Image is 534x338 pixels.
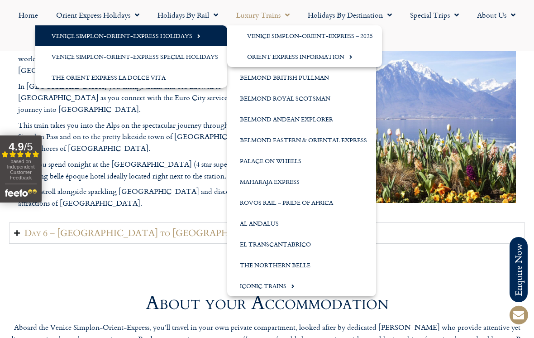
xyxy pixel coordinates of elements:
[227,130,376,150] a: Belmond Eastern & Oriental Express
[35,46,227,67] a: Venice Simplon-Orient-Express Special Holidays
[18,159,262,182] p: Here you spend tonight at the [GEOGRAPHIC_DATA] (4 star superior), a charming belle époque hotel ...
[5,5,529,46] nav: Menu
[299,5,401,25] a: Holidays by Destination
[227,171,376,192] a: Maharaja Express
[227,213,376,234] a: Al Andalus
[227,88,376,109] a: Belmond Royal Scotsman
[227,25,382,46] a: Venice Simplon-Orient-Express – 2025
[227,67,376,88] a: Belmond British Pullman
[227,255,376,275] a: The Northern Belle
[227,234,376,255] a: El Transcantabrico
[47,5,148,25] a: Orient Express Holidays
[401,5,468,25] a: Special Trips
[35,67,227,88] a: The Orient Express La Dolce Vita
[10,5,47,25] a: Home
[18,186,262,209] p: Take a stroll alongside sparkling [GEOGRAPHIC_DATA] and discover the attractions of [GEOGRAPHIC_D...
[227,150,376,171] a: Palace on Wheels
[18,81,262,116] p: In [GEOGRAPHIC_DATA] you change trains and bid farewell to [GEOGRAPHIC_DATA] as you connect with ...
[272,40,516,203] img: lake-geneva-from-montreux
[18,30,262,76] p: This morning your private water taxi transfer takes you back to [GEOGRAPHIC_DATA][DATE]. Here you...
[468,5,524,25] a: About Us
[227,25,376,296] ul: Luxury Trains
[24,227,354,239] h2: Day 6 – [GEOGRAPHIC_DATA] to [GEOGRAPHIC_DATA] – Homeward bound
[227,5,299,25] a: Luxury Trains
[227,192,376,213] a: Rovos Rail – Pride of Africa
[35,25,227,46] a: Venice Simplon-Orient-Express Holidays
[18,120,262,155] p: This train takes you into the Alps on the spectacular journey through the Simplon Pass and on to ...
[227,25,382,67] ul: Venice Simplon-Orient-Express Holidays
[227,275,376,296] a: Iconic Trains
[9,222,525,244] summary: Day 6 – [GEOGRAPHIC_DATA] to [GEOGRAPHIC_DATA] – Homeward bound
[227,46,382,67] a: Orient Express Information
[227,109,376,130] a: Belmond Andean Explorer
[35,25,227,88] ul: Orient Express
[148,5,227,25] a: Holidays by Rail
[146,294,389,313] h2: About your Accommodation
